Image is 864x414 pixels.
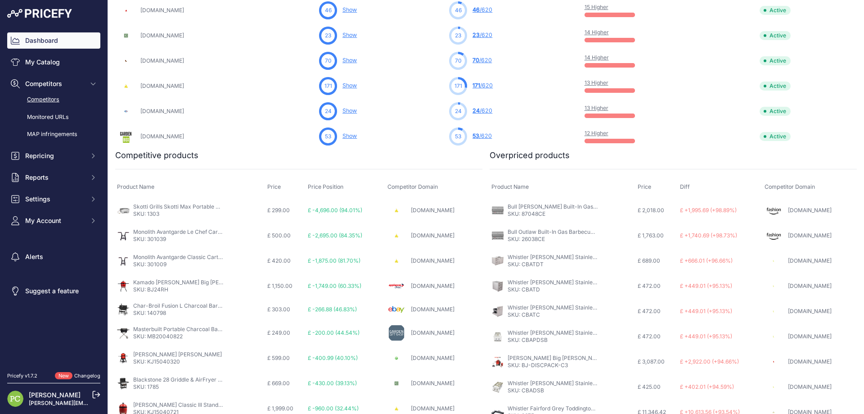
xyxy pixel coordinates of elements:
[508,203,631,210] a: Bull [PERSON_NAME] Built-In Gas Barbecue Grill
[133,261,223,268] p: SKU: 301009
[342,107,357,114] a: Show
[133,210,223,218] p: SKU: 1303
[411,232,454,239] a: [DOMAIN_NAME]
[7,127,100,142] a: MAP infringements
[760,107,791,116] span: Active
[585,105,608,111] a: 13 Higher
[508,228,605,235] a: Bull Outlaw Built-In Gas Barbecue Grill
[508,329,686,336] a: Whistler [PERSON_NAME] Stainless Steel 5 Double Built In Side Burner
[25,216,84,225] span: My Account
[585,54,609,61] a: 14 Higher
[25,173,84,182] span: Reports
[55,372,72,380] span: New
[133,254,254,260] a: Monolith Avantgarde Classic Cart & Side Tables
[508,286,598,293] p: SKU: CBATD
[342,132,357,139] a: Show
[133,326,261,332] a: Masterbuilt Portable Charcoal Barbecue with Cart
[472,32,480,38] span: 23
[680,183,690,190] span: Diff
[508,261,598,268] p: SKU: CBATDT
[454,82,462,90] span: 171
[508,362,598,369] p: SKU: BJ-DISCPACK-C3
[472,6,480,13] span: 46
[133,383,223,391] p: SKU: 1785
[455,32,461,40] span: 23
[342,6,357,13] a: Show
[411,306,454,313] a: [DOMAIN_NAME]
[7,54,100,70] a: My Catalog
[411,207,454,214] a: [DOMAIN_NAME]
[387,183,438,190] span: Competitor Domain
[680,383,734,390] span: £ +402.01 (+94.59%)
[508,236,598,243] p: SKU: 26038CE
[455,6,462,14] span: 46
[308,355,358,361] span: £ -400.99 (40.10%)
[133,333,223,340] p: SKU: MB20040822
[29,400,167,406] a: [PERSON_NAME][EMAIL_ADDRESS][DOMAIN_NAME]
[638,207,664,214] span: £ 2,018.00
[7,169,100,186] button: Reports
[140,32,184,39] a: [DOMAIN_NAME]
[133,228,255,235] a: Monolith Avantgarde Le Chef Cart & Side Tables
[325,6,332,14] span: 46
[133,236,223,243] p: SKU: 301039
[508,337,598,344] p: SKU: CBAPDSB
[267,282,292,289] span: £ 1,150.00
[472,107,492,114] a: 24/620
[638,383,661,390] span: £ 425.00
[7,148,100,164] button: Repricing
[7,191,100,207] button: Settings
[760,132,791,141] span: Active
[308,183,343,190] span: Price Position
[585,130,608,136] a: 12 Higher
[638,183,651,190] span: Price
[765,183,815,190] span: Competitor Domain
[411,405,454,412] a: [DOMAIN_NAME]
[325,32,331,40] span: 23
[7,92,100,108] a: Competitors
[455,57,462,65] span: 70
[308,257,360,264] span: £ -1,875.00 (81.70%)
[267,405,293,412] span: £ 1,999.00
[508,387,598,394] p: SKU: CBADSB
[411,329,454,336] a: [DOMAIN_NAME]
[411,257,454,264] a: [DOMAIN_NAME]
[7,109,100,125] a: Monitored URLs
[7,32,100,49] a: Dashboard
[638,282,661,289] span: £ 472.00
[133,203,240,210] a: Skotti Grills Skotti Max Portable Barbecue
[680,282,732,289] span: £ +449.01 (+95.13%)
[267,232,291,239] span: £ 500.00
[788,282,832,289] a: [DOMAIN_NAME]
[140,7,184,14] a: [DOMAIN_NAME]
[267,306,290,313] span: £ 303.00
[638,358,665,365] span: £ 3,087.00
[788,232,832,239] a: [DOMAIN_NAME]
[638,257,660,264] span: £ 689.00
[25,151,84,160] span: Repricing
[455,132,461,141] span: 53
[133,302,234,309] a: Char-Broil Fusion L Charcoal Barbecue
[7,32,100,361] nav: Sidebar
[7,9,72,18] img: Pricefy Logo
[680,308,732,314] span: £ +449.01 (+95.13%)
[508,380,693,387] a: Whistler [PERSON_NAME] Stainless Steel 3-4 Double Built In Side Burner
[508,311,598,318] p: SKU: CBATC
[133,351,222,358] a: [PERSON_NAME] [PERSON_NAME]
[324,82,332,90] span: 171
[508,254,683,260] a: Whistler [PERSON_NAME] Stainless Steel Triple Drawer & Bin Combo
[472,107,480,114] span: 24
[308,282,361,289] span: £ -1,749.00 (60.33%)
[133,376,263,383] a: Blackstone 28 Griddle & AirFryer Combo with Hood
[472,82,493,89] a: 171/620
[788,257,832,264] a: [DOMAIN_NAME]
[472,132,492,139] a: 53/620
[638,308,661,314] span: £ 472.00
[788,383,832,390] a: [DOMAIN_NAME]
[788,207,832,214] a: [DOMAIN_NAME]
[585,4,608,10] a: 15 Higher
[140,82,184,89] a: [DOMAIN_NAME]
[7,249,100,265] a: Alerts
[585,29,609,36] a: 14 Higher
[133,401,234,408] a: [PERSON_NAME] Classic III Stand Alone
